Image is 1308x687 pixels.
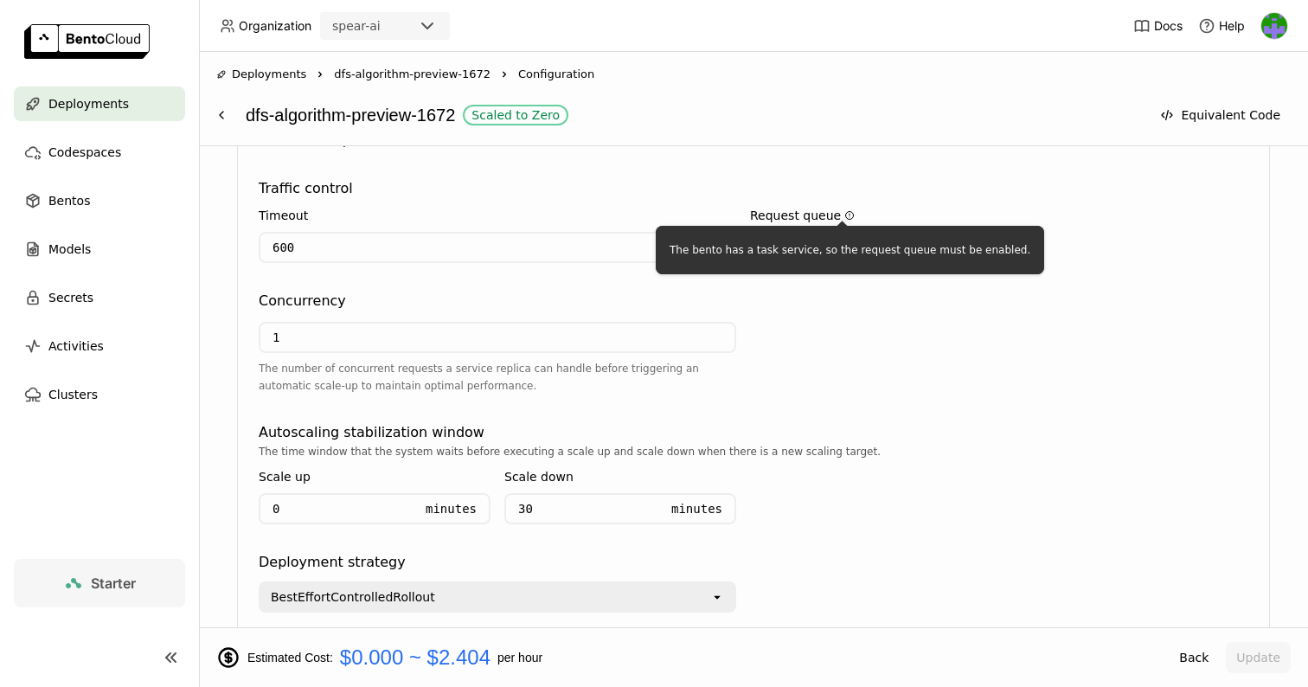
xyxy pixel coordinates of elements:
span: Starter [91,575,136,592]
div: Minutes [414,495,477,523]
button: Equivalent Code [1150,100,1291,131]
nav: Breadcrumbs navigation [216,66,1291,83]
span: Configuration [518,66,594,83]
button: Update [1226,642,1291,673]
div: Concurrency [259,291,346,311]
span: dfs-algorithm-preview-1672 [334,66,490,83]
div: BestEffortControlledRollout [271,588,435,606]
img: logo [24,24,150,59]
div: Scaled to Zero [471,108,560,122]
p: The bento has a task service, so the request queue must be enabled. [670,243,1030,257]
svg: Right [313,67,327,81]
span: Codespaces [48,142,121,163]
span: Organization [239,18,311,34]
button: Back [1169,642,1219,673]
span: Docs [1154,18,1183,34]
div: Minutes [659,495,722,523]
span: Bentos [48,190,90,211]
input: Selected spear-ai. [382,18,384,35]
div: Estimated Cost: per hour [216,645,1162,670]
div: Traffic control [259,178,353,199]
span: Activities [48,336,104,356]
svg: Right [497,67,511,81]
a: Activities [14,329,185,363]
span: Clusters [48,384,98,405]
a: Secrets [14,280,185,315]
span: $0.000 ~ $2.404 [340,645,490,670]
div: Timeout [259,206,308,225]
span: Deployments [48,93,129,114]
a: Docs [1133,17,1183,35]
div: dfs-algorithm-preview-1672 [246,99,1141,132]
div: spear-ai [332,17,381,35]
div: Scale down [504,467,574,486]
div: The number of concurrent requests a service replica can handle before triggering an automatic sca... [259,360,736,395]
div: The time window that the system waits before executing a scale up and scale down when there is a ... [259,443,1248,460]
span: Secrets [48,287,93,308]
a: Codespaces [14,135,185,170]
a: Clusters [14,377,185,412]
a: Starter [14,559,185,607]
span: Deployments [232,66,306,83]
span: Help [1219,18,1245,34]
div: Autoscaling stabilization window [259,422,484,443]
div: Scale up [259,467,311,486]
div: Deployment strategy [259,552,406,573]
a: Models [14,232,185,266]
a: Bentos [14,183,185,218]
a: Deployments [14,87,185,121]
div: Help [1198,17,1245,35]
div: Deployments [216,66,306,83]
svg: open [710,590,724,604]
input: Not set [260,324,734,351]
div: Request queue [750,206,841,225]
span: Models [48,239,91,260]
img: Joseph Obeid [1261,13,1287,39]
